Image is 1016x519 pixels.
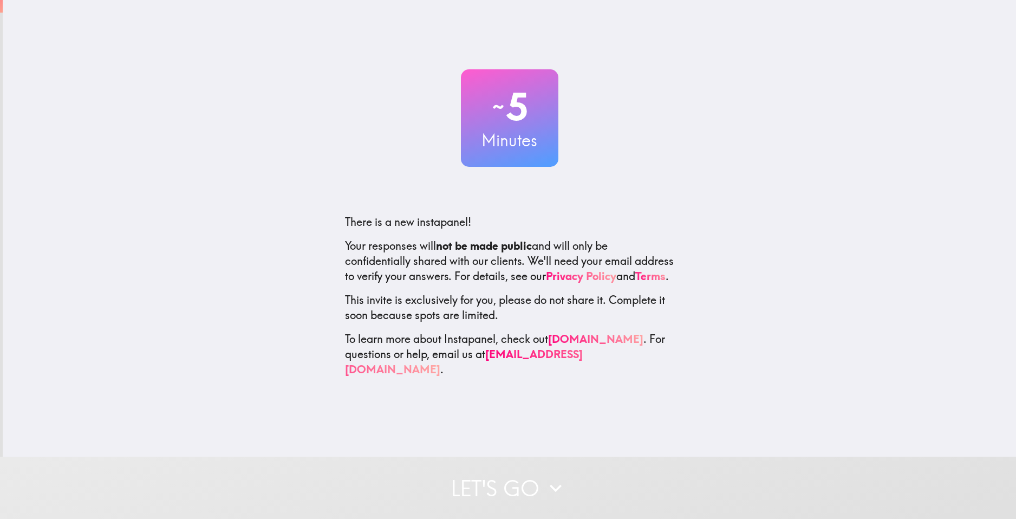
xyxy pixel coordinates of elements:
[635,269,666,283] a: Terms
[461,85,558,129] h2: 5
[491,90,506,123] span: ~
[461,129,558,152] h3: Minutes
[345,238,674,284] p: Your responses will and will only be confidentially shared with our clients. We'll need your emai...
[546,269,616,283] a: Privacy Policy
[548,332,643,346] a: [DOMAIN_NAME]
[436,239,532,252] b: not be made public
[345,293,674,323] p: This invite is exclusively for you, please do not share it. Complete it soon because spots are li...
[345,332,674,377] p: To learn more about Instapanel, check out . For questions or help, email us at .
[345,347,583,376] a: [EMAIL_ADDRESS][DOMAIN_NAME]
[345,215,471,229] span: There is a new instapanel!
